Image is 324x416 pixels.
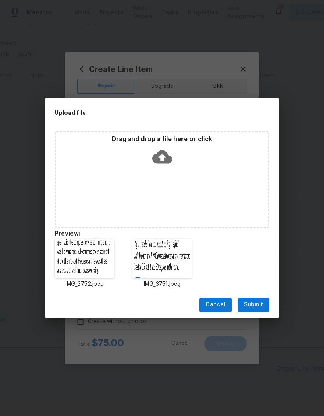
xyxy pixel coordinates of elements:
button: Submit [238,298,269,312]
p: Drag and drop a file here or click [56,135,268,143]
span: Submit [244,300,263,310]
button: Cancel [199,298,232,312]
img: 2Q== [132,239,192,278]
p: IMG_3752.jpeg [55,280,114,288]
p: IMG_3751.jpeg [132,280,192,288]
span: Cancel [206,300,225,310]
img: 2Q== [55,239,114,278]
h2: Upload file [55,108,234,117]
